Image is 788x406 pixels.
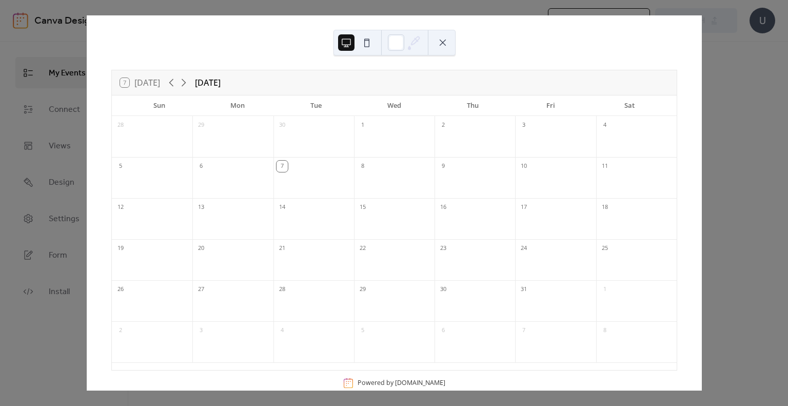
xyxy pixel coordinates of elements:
[357,202,368,213] div: 15
[518,202,529,213] div: 17
[518,161,529,172] div: 10
[115,161,126,172] div: 5
[357,243,368,254] div: 22
[277,95,355,116] div: Tue
[195,202,207,213] div: 13
[438,284,449,295] div: 30
[599,120,610,131] div: 4
[518,284,529,295] div: 31
[195,325,207,336] div: 3
[199,95,277,116] div: Mon
[434,95,512,116] div: Thu
[277,161,288,172] div: 7
[358,378,445,387] div: Powered by
[195,161,207,172] div: 6
[395,378,445,387] a: [DOMAIN_NAME]
[115,120,126,131] div: 28
[120,95,199,116] div: Sun
[277,120,288,131] div: 30
[438,161,449,172] div: 9
[115,243,126,254] div: 19
[512,95,590,116] div: Fri
[355,95,434,116] div: Wed
[195,76,221,89] div: [DATE]
[518,325,529,336] div: 7
[438,202,449,213] div: 16
[590,95,668,116] div: Sat
[195,243,207,254] div: 20
[518,243,529,254] div: 24
[195,284,207,295] div: 27
[115,202,126,213] div: 12
[599,243,610,254] div: 25
[195,120,207,131] div: 29
[357,325,368,336] div: 5
[277,202,288,213] div: 14
[438,325,449,336] div: 6
[357,284,368,295] div: 29
[438,243,449,254] div: 23
[518,120,529,131] div: 3
[599,325,610,336] div: 8
[599,202,610,213] div: 18
[115,284,126,295] div: 26
[357,120,368,131] div: 1
[115,325,126,336] div: 2
[277,325,288,336] div: 4
[357,161,368,172] div: 8
[599,161,610,172] div: 11
[438,120,449,131] div: 2
[277,284,288,295] div: 28
[277,243,288,254] div: 21
[599,284,610,295] div: 1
